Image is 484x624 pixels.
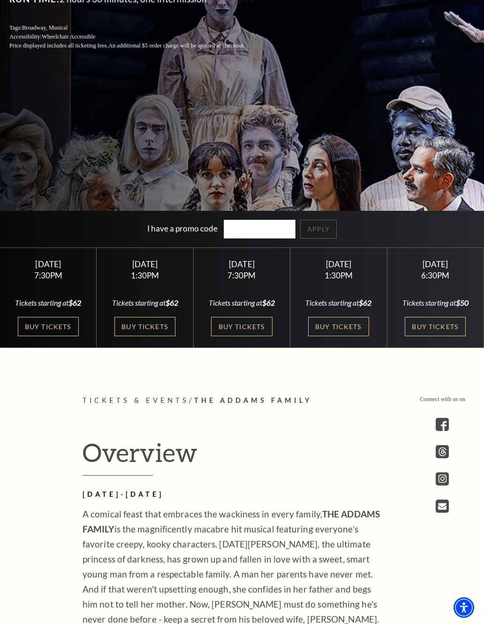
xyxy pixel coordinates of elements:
[308,317,369,336] a: Buy Tickets
[68,298,81,307] span: $62
[22,24,68,31] span: Broadway, Musical
[456,298,469,307] span: $50
[205,271,279,279] div: 7:30PM
[147,223,218,233] label: I have a promo code
[83,508,380,534] strong: THE ADDAMS FAMILY
[398,298,472,308] div: Tickets starting at
[166,298,178,307] span: $62
[9,23,267,32] p: Tags:
[108,298,182,308] div: Tickets starting at
[405,317,466,336] a: Buy Tickets
[454,597,474,618] div: Accessibility Menu
[83,396,189,404] span: Tickets & Events
[262,298,275,307] span: $62
[11,298,85,308] div: Tickets starting at
[436,418,449,431] a: facebook - open in a new tab
[11,259,85,269] div: [DATE]
[108,271,182,279] div: 1:30PM
[83,395,401,407] p: /
[205,298,279,308] div: Tickets starting at
[359,298,371,307] span: $62
[11,271,85,279] div: 7:30PM
[302,271,376,279] div: 1:30PM
[205,259,279,269] div: [DATE]
[436,500,449,513] a: Open this option - open in a new tab
[398,259,472,269] div: [DATE]
[436,445,449,458] a: threads.com - open in a new tab
[398,271,472,279] div: 6:30PM
[114,317,175,336] a: Buy Tickets
[108,42,245,49] span: An additional $5 order charge will be applied at checkout.
[302,259,376,269] div: [DATE]
[420,395,465,404] p: Connect with us on
[18,317,79,336] a: Buy Tickets
[42,33,95,40] span: Wheelchair Accessible
[108,259,182,269] div: [DATE]
[83,437,401,476] h2: Overview
[436,472,449,485] a: instagram - open in a new tab
[194,396,312,404] span: The Addams Family
[302,298,376,308] div: Tickets starting at
[83,489,387,501] h2: [DATE]-[DATE]
[9,41,267,50] p: Price displayed includes all ticketing fees.
[211,317,272,336] a: Buy Tickets
[9,32,267,41] p: Accessibility:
